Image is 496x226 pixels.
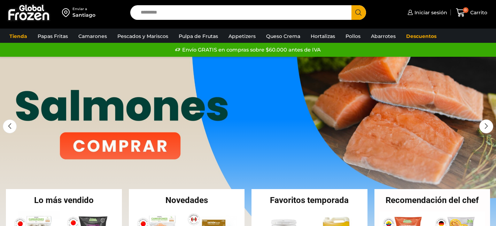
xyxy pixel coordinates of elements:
[34,30,71,43] a: Papas Fritas
[3,119,17,133] div: Previous slide
[468,9,487,16] span: Carrito
[114,30,172,43] a: Pescados y Mariscos
[175,30,222,43] a: Pulpa de Frutas
[342,30,364,43] a: Pollos
[307,30,339,43] a: Hortalizas
[454,5,489,21] a: 0 Carrito
[479,119,493,133] div: Next slide
[72,11,95,18] div: Santiago
[463,7,468,13] span: 0
[374,196,490,204] h2: Recomendación del chef
[225,30,259,43] a: Appetizers
[75,30,110,43] a: Camarones
[6,30,31,43] a: Tienda
[72,7,95,11] div: Enviar a
[6,196,122,204] h2: Lo más vendido
[351,5,366,20] button: Search button
[413,9,447,16] span: Iniciar sesión
[403,30,440,43] a: Descuentos
[129,196,245,204] h2: Novedades
[367,30,399,43] a: Abarrotes
[263,30,304,43] a: Queso Crema
[62,7,72,18] img: address-field-icon.svg
[251,196,367,204] h2: Favoritos temporada
[406,6,447,20] a: Iniciar sesión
